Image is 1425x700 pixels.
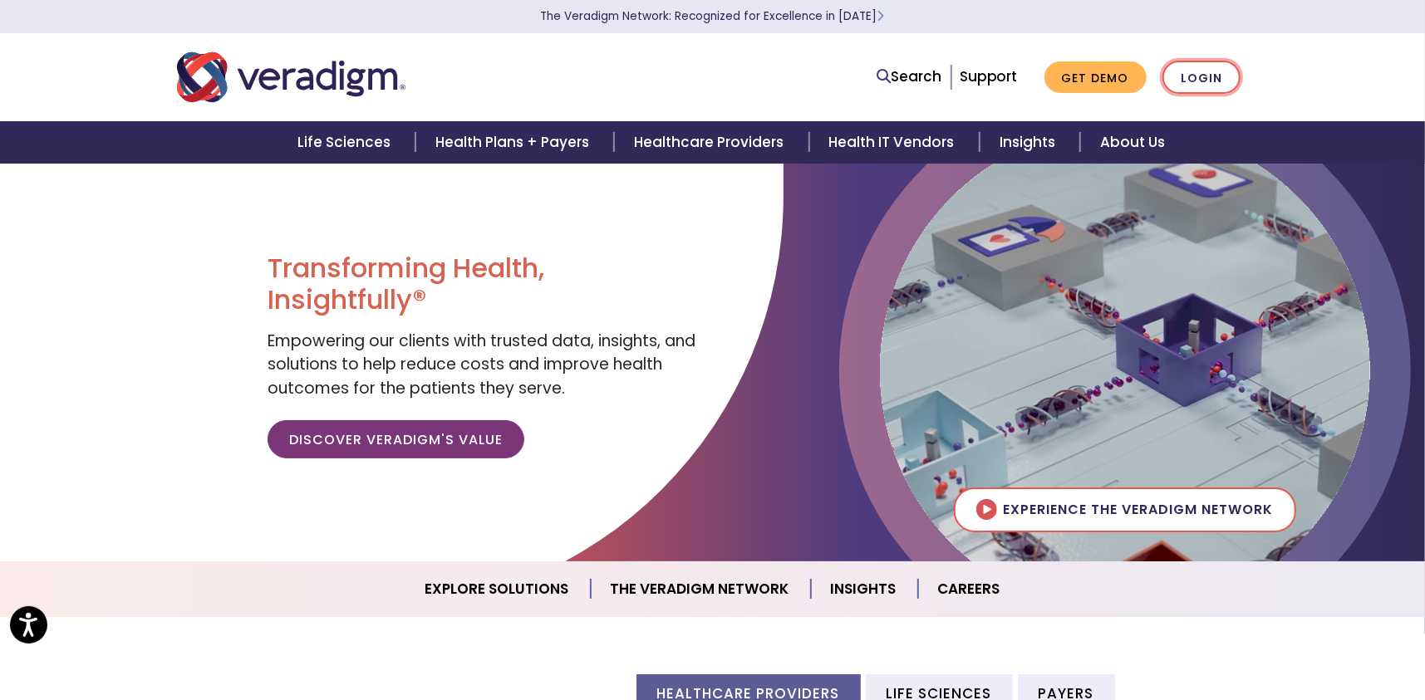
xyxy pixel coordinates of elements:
[405,568,591,610] a: Explore Solutions
[614,121,808,164] a: Healthcare Providers
[877,66,942,88] a: Search
[278,121,415,164] a: Life Sciences
[1080,121,1185,164] a: About Us
[268,252,700,316] h1: Transforming Health, Insightfully®
[177,50,405,105] img: Veradigm logo
[1162,61,1241,95] a: Login
[268,420,524,458] a: Discover Veradigm's Value
[960,66,1018,86] a: Support
[918,568,1020,610] a: Careers
[877,8,885,24] span: Learn More
[415,121,614,164] a: Health Plans + Payers
[811,568,918,610] a: Insights
[591,568,811,610] a: The Veradigm Network
[541,8,885,24] a: The Veradigm Network: Recognized for Excellence in [DATE]Learn More
[1044,61,1147,94] a: Get Demo
[980,121,1080,164] a: Insights
[809,121,980,164] a: Health IT Vendors
[268,330,695,399] span: Empowering our clients with trusted data, insights, and solutions to help reduce costs and improv...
